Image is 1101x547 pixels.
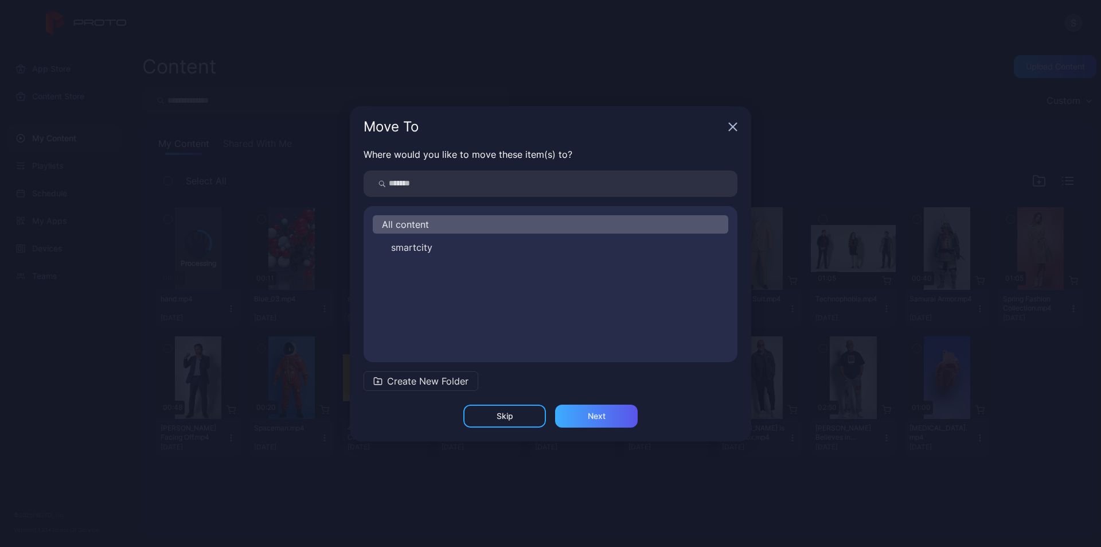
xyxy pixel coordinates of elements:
button: smartcity [373,238,728,257]
button: Skip [463,405,546,428]
button: Next [555,405,638,428]
button: Create New Folder [364,371,478,391]
span: All content [382,218,429,231]
div: Next [588,412,606,421]
span: smartcity [391,240,432,254]
p: Where would you like to move these item(s) to? [364,148,737,161]
span: Create New Folder [387,374,468,388]
div: Move To [364,120,724,134]
div: Skip [497,412,513,421]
